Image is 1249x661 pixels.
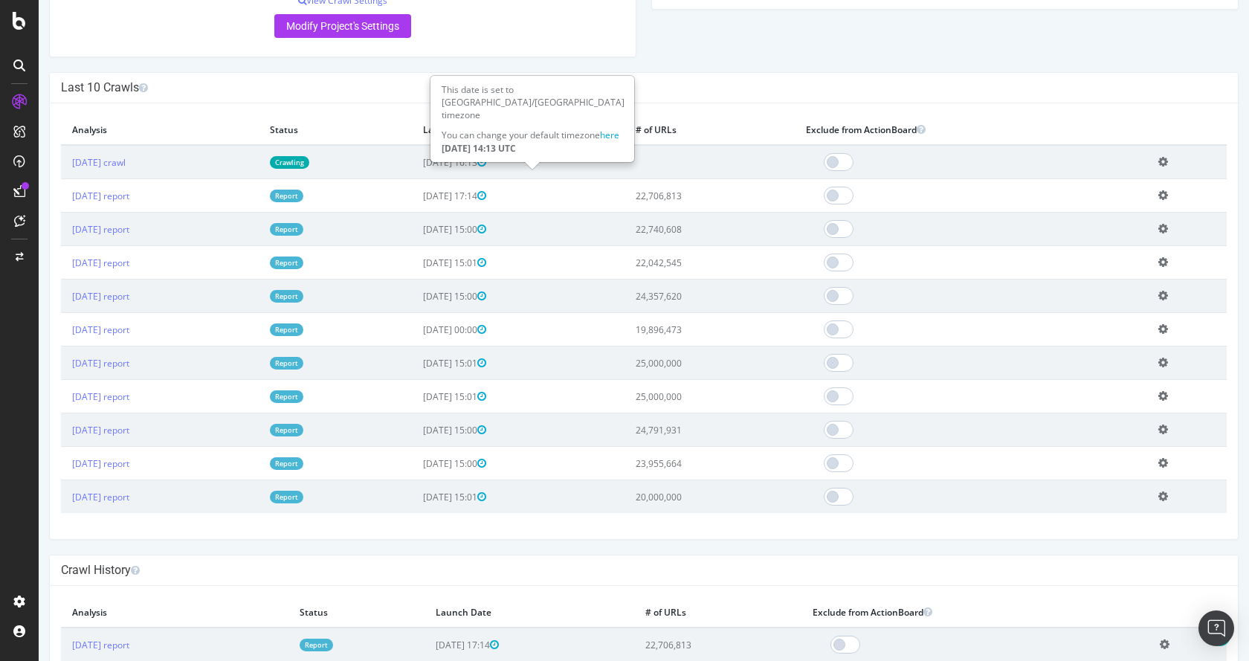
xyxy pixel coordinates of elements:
[236,14,372,38] a: Modify Project's Settings
[231,190,265,202] a: Report
[384,390,448,403] span: [DATE] 15:01
[763,597,1110,628] th: Exclude from ActionBoard
[261,639,294,651] a: Report
[586,447,756,480] td: 23,955,664
[756,115,1109,145] th: Exclude from ActionBoard
[586,413,756,447] td: 24,791,931
[586,179,756,213] td: 22,706,813
[384,257,448,269] span: [DATE] 15:01
[586,380,756,413] td: 25,000,000
[384,223,448,236] span: [DATE] 15:00
[384,424,448,436] span: [DATE] 15:00
[586,115,756,145] th: # of URLs
[586,480,756,514] td: 20,000,000
[33,257,91,269] a: [DATE] report
[231,323,265,336] a: Report
[384,156,448,169] span: [DATE] 16:13
[586,346,756,380] td: 25,000,000
[231,357,265,370] a: Report
[33,390,91,403] a: [DATE] report
[384,323,448,336] span: [DATE] 00:00
[33,424,91,436] a: [DATE] report
[231,156,271,169] a: Crawling
[33,290,91,303] a: [DATE] report
[250,597,386,628] th: Status
[586,246,756,280] td: 22,042,545
[561,129,581,141] a: here
[33,156,87,169] a: [DATE] crawl
[231,257,265,269] a: Report
[231,424,265,436] a: Report
[231,290,265,303] a: Report
[231,223,265,236] a: Report
[22,597,250,628] th: Analysis
[22,80,1188,95] h4: Last 10 Crawls
[373,115,586,145] th: Launch Date
[596,597,763,628] th: # of URLs
[403,129,584,141] p: You can change your default timezone
[220,115,373,145] th: Status
[384,357,448,370] span: [DATE] 15:01
[33,639,91,651] a: [DATE] report
[384,190,448,202] span: [DATE] 17:14
[231,390,265,403] a: Report
[231,491,265,503] a: Report
[384,491,448,503] span: [DATE] 15:01
[33,190,91,202] a: [DATE] report
[22,563,1188,578] h4: Crawl History
[586,313,756,346] td: 19,896,473
[33,491,91,503] a: [DATE] report
[33,323,91,336] a: [DATE] report
[33,223,91,236] a: [DATE] report
[33,357,91,370] a: [DATE] report
[384,290,448,303] span: [DATE] 15:00
[403,142,584,155] p: [DATE] 14:13 UTC
[231,457,265,470] a: Report
[1198,610,1234,646] div: Open Intercom Messenger
[397,639,460,651] span: [DATE] 17:14
[586,213,756,246] td: 22,740,608
[384,457,448,470] span: [DATE] 15:00
[22,115,220,145] th: Analysis
[586,280,756,313] td: 24,357,620
[386,597,595,628] th: Launch Date
[33,457,91,470] a: [DATE] report
[403,83,584,121] p: This date is set to [GEOGRAPHIC_DATA]/[GEOGRAPHIC_DATA] timezone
